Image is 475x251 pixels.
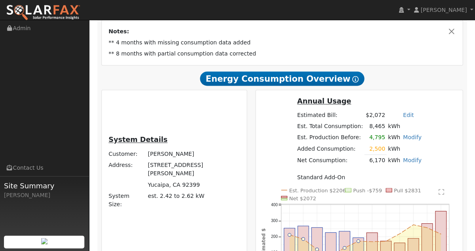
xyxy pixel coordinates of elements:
[353,187,382,193] text: Push -$759
[403,134,422,140] a: Modify
[271,203,278,207] text: 400
[296,132,364,143] td: Est. Production Before:
[370,240,374,243] circle: onclick=""
[289,187,346,193] text: Est. Production $2206
[394,187,421,193] text: Pull $2831
[146,148,241,159] td: [PERSON_NAME]
[398,232,401,235] circle: onclick=""
[146,179,241,190] td: Yucaipa, CA 92399
[439,232,442,236] circle: onclick=""
[420,7,467,13] span: [PERSON_NAME]
[384,240,387,243] circle: onclick=""
[386,143,401,155] td: kWh
[438,188,444,195] text: 
[296,109,364,121] td: Estimated Bill:
[289,195,316,201] text: Net $2072
[364,154,386,166] td: 6,170
[386,154,401,166] td: kWh
[426,226,429,229] circle: onclick=""
[288,233,291,236] circle: onclick=""
[364,132,386,143] td: 4,795
[352,76,359,82] i: Show Help
[447,27,456,36] button: Close
[343,246,346,249] circle: onclick=""
[296,121,364,132] td: Est. Total Consumption:
[107,190,146,209] td: System Size:
[296,154,364,166] td: Net Consumption:
[364,109,386,121] td: $2,072
[146,190,241,209] td: System Size
[200,71,364,86] span: Energy Consumption Overview
[107,48,457,59] td: ** 8 months with partial consumption data corrected
[403,157,422,163] a: Modify
[148,192,204,199] span: est. 2.42 to 2.62 kW
[146,159,241,179] td: [STREET_ADDRESS][PERSON_NAME]
[386,121,423,132] td: kWh
[357,240,360,243] circle: onclick=""
[271,234,278,239] text: 200
[108,28,129,34] strong: Notes:
[41,238,47,244] img: retrieve
[364,143,386,155] td: 2,500
[412,223,415,226] circle: onclick=""
[364,121,386,132] td: 8,465
[386,132,401,143] td: kWh
[271,218,278,223] text: 300
[296,143,364,155] td: Added Consumption:
[297,97,351,105] u: Annual Usage
[108,136,167,144] u: System Details
[107,37,457,48] td: ** 4 months with missing consumption data added
[403,112,414,118] a: Edit
[107,159,146,179] td: Address:
[302,237,305,240] circle: onclick=""
[315,248,319,251] circle: onclick=""
[6,4,80,21] img: SolarFax
[4,180,85,191] span: Site Summary
[296,171,423,182] td: Standard Add-On
[107,148,146,159] td: Customer:
[4,191,85,199] div: [PERSON_NAME]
